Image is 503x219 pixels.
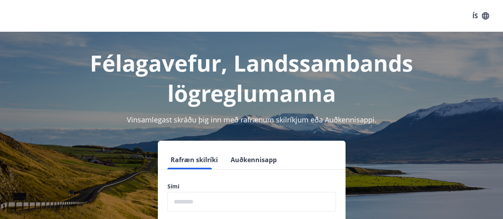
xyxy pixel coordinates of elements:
[127,115,377,124] span: Vinsamlegast skráðu þig inn með rafrænum skilríkjum eða Auðkennisappi.
[10,48,493,108] h1: Félagavefur, Landssambands lögreglumanna
[167,150,221,169] button: Rafræn skilríki
[468,9,493,23] button: ÍS
[227,150,280,169] button: Auðkennisapp
[167,182,336,190] label: Sími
